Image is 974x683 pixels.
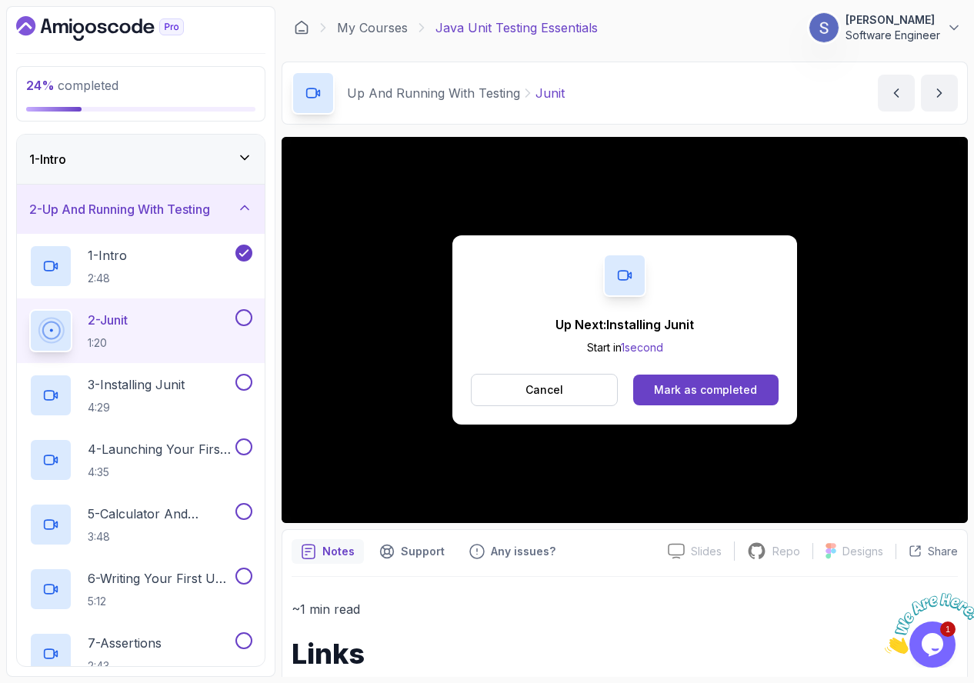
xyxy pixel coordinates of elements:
[26,78,55,93] span: 24 %
[809,13,839,42] img: user profile image
[292,539,364,564] button: notes button
[460,539,565,564] button: Feedback button
[846,28,940,43] p: Software Engineer
[29,503,252,546] button: 5-Calculator And Calculator Test3:48
[555,315,694,334] p: Up Next: Installing Junit
[921,75,958,112] button: next content
[88,569,232,588] p: 6 - Writing Your First Unit Test
[29,309,252,352] button: 2-Junit1:20
[292,638,958,669] h1: Links
[525,382,563,398] p: Cancel
[691,544,722,559] p: Slides
[846,12,940,28] p: [PERSON_NAME]
[292,598,958,620] p: ~1 min read
[896,544,958,559] button: Share
[88,505,232,523] p: 5 - Calculator And Calculator Test
[878,75,915,112] button: previous content
[633,375,779,405] button: Mark as completed
[322,544,355,559] p: Notes
[29,200,210,218] h3: 2 - Up And Running With Testing
[282,137,968,523] iframe: 2 - JUnit
[29,568,252,611] button: 6-Writing Your First Unit Test5:12
[809,12,962,43] button: user profile image[PERSON_NAME]Software Engineer
[772,544,800,559] p: Repo
[88,400,185,415] p: 4:29
[88,271,127,286] p: 2:48
[17,185,265,234] button: 2-Up And Running With Testing
[337,18,408,37] a: My Courses
[29,374,252,417] button: 3-Installing Junit4:29
[88,658,162,674] p: 2:43
[654,382,757,398] div: Mark as completed
[401,544,445,559] p: Support
[535,84,565,102] p: Junit
[6,6,102,67] img: Chat attention grabber
[88,440,232,458] p: 4 - Launching Your First Test
[88,634,162,652] p: 7 - Assertions
[16,16,219,41] a: Dashboard
[17,135,265,184] button: 1-Intro
[555,340,694,355] p: Start in
[347,84,520,102] p: Up And Running With Testing
[88,375,185,394] p: 3 - Installing Junit
[621,341,663,354] span: 1 second
[435,18,598,37] p: Java Unit Testing Essentials
[29,150,66,168] h3: 1 - Intro
[370,539,454,564] button: Support button
[88,335,128,351] p: 1:20
[29,438,252,481] button: 4-Launching Your First Test4:35
[88,311,128,329] p: 2 - Junit
[88,529,232,545] p: 3:48
[26,78,118,93] span: completed
[29,245,252,288] button: 1-Intro2:48
[88,465,232,480] p: 4:35
[294,20,309,35] a: Dashboard
[88,246,127,265] p: 1 - Intro
[29,632,252,675] button: 7-Assertions2:43
[88,594,232,609] p: 5:12
[842,544,883,559] p: Designs
[879,587,974,660] iframe: chat widget
[928,544,958,559] p: Share
[491,544,555,559] p: Any issues?
[471,374,618,406] button: Cancel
